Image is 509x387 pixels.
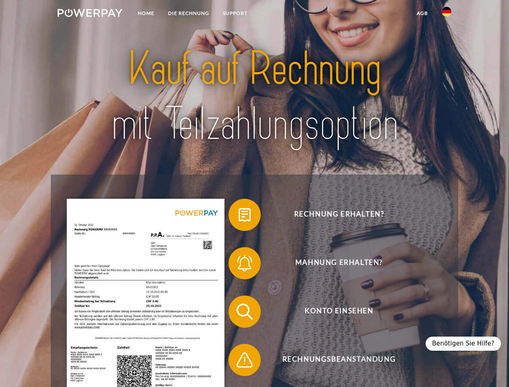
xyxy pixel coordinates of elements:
img: de [442,7,451,17]
iframe: Schaltfläche zum Öffnen des Messaging-Fensters [477,355,503,381]
button: Rechnung erhalten? [229,199,438,231]
button: Mahnung erhalten? [229,247,438,279]
button: Rechnungsbeanstandung [229,344,438,376]
a: Home [131,6,161,21]
img: qb_bill.svg [235,205,255,225]
a: DIE RECHNUNG [161,6,216,21]
img: qb_search.svg [235,302,255,322]
img: title-powerpay_de.svg [77,39,432,154]
button: Konto einsehen [229,295,438,328]
iframe: Messaging-Fenster [349,69,503,352]
img: logo-powerpay-white.svg [58,9,123,17]
span: Rechnungsbeanstandung [240,344,438,376]
a: agb [410,6,435,21]
span: Konto einsehen [240,295,438,328]
a: SUPPORT [216,6,254,21]
span: Mahnung erhalten? [240,247,438,279]
span: Rechnung erhalten? [240,199,438,231]
img: qb_bell.svg [235,253,255,273]
img: qb_warning.svg [235,350,255,370]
